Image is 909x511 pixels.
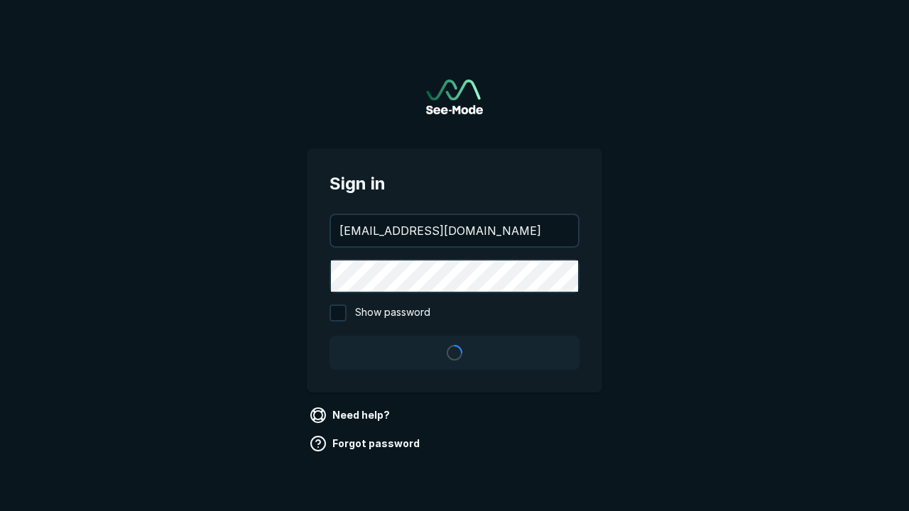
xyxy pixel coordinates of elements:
span: Show password [355,304,430,322]
a: Go to sign in [426,79,483,114]
a: Forgot password [307,432,425,455]
img: See-Mode Logo [426,79,483,114]
span: Sign in [330,171,579,197]
input: your@email.com [331,215,578,246]
a: Need help? [307,404,396,427]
